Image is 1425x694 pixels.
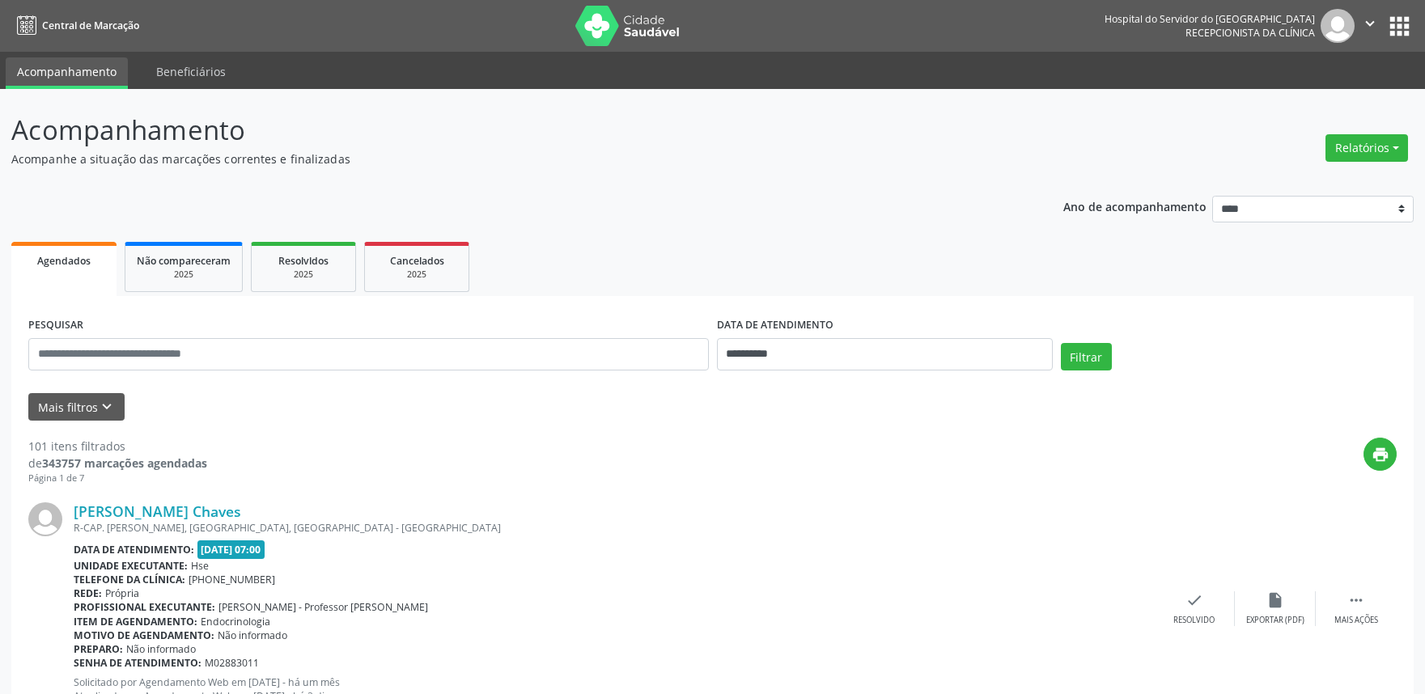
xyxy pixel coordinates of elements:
[126,642,196,656] span: Não informado
[189,573,275,586] span: [PHONE_NUMBER]
[42,19,139,32] span: Central de Marcação
[1185,26,1315,40] span: Recepcionista da clínica
[376,269,457,281] div: 2025
[137,254,231,268] span: Não compareceram
[1105,12,1315,26] div: Hospital do Servidor do [GEOGRAPHIC_DATA]
[28,313,83,338] label: PESQUISAR
[74,600,215,614] b: Profissional executante:
[145,57,237,86] a: Beneficiários
[74,559,188,573] b: Unidade executante:
[11,12,139,39] a: Central de Marcação
[1385,12,1414,40] button: apps
[1347,591,1365,609] i: 
[1364,438,1397,471] button: print
[28,455,207,472] div: de
[11,110,993,150] p: Acompanhamento
[205,656,259,670] span: M02883011
[1372,446,1389,463] i: print
[1173,615,1215,626] div: Resolvido
[218,628,287,642] span: Não informado
[1185,591,1203,609] i: check
[74,502,241,520] a: [PERSON_NAME] Chaves
[28,472,207,485] div: Página 1 de 7
[1063,196,1207,216] p: Ano de acompanhamento
[37,254,91,268] span: Agendados
[1061,343,1112,370] button: Filtrar
[28,502,62,536] img: img
[28,438,207,455] div: 101 itens filtrados
[74,543,194,556] b: Data de atendimento:
[201,615,270,628] span: Endocrinologia
[6,57,128,89] a: Acompanhamento
[263,269,344,281] div: 2025
[74,586,102,600] b: Rede:
[1321,9,1355,43] img: img
[1246,615,1304,626] div: Exportar (PDF)
[74,615,197,628] b: Item de agendamento:
[1361,15,1379,32] i: 
[1355,9,1385,43] button: 
[218,600,428,614] span: [PERSON_NAME] - Professor [PERSON_NAME]
[28,393,125,421] button: Mais filtroskeyboard_arrow_down
[74,656,201,670] b: Senha de atendimento:
[98,398,116,416] i: keyboard_arrow_down
[42,455,207,471] strong: 343757 marcações agendadas
[74,573,185,586] b: Telefone da clínica:
[1325,134,1408,162] button: Relatórios
[137,269,231,281] div: 2025
[278,254,329,268] span: Resolvidos
[105,586,139,600] span: Própria
[11,150,993,167] p: Acompanhe a situação das marcações correntes e finalizadas
[74,628,214,642] b: Motivo de agendamento:
[197,540,265,559] span: [DATE] 07:00
[1334,615,1378,626] div: Mais ações
[191,559,209,573] span: Hse
[390,254,444,268] span: Cancelados
[717,313,833,338] label: DATA DE ATENDIMENTO
[1266,591,1284,609] i: insert_drive_file
[74,521,1154,535] div: R-CAP. [PERSON_NAME], [GEOGRAPHIC_DATA], [GEOGRAPHIC_DATA] - [GEOGRAPHIC_DATA]
[74,642,123,656] b: Preparo:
